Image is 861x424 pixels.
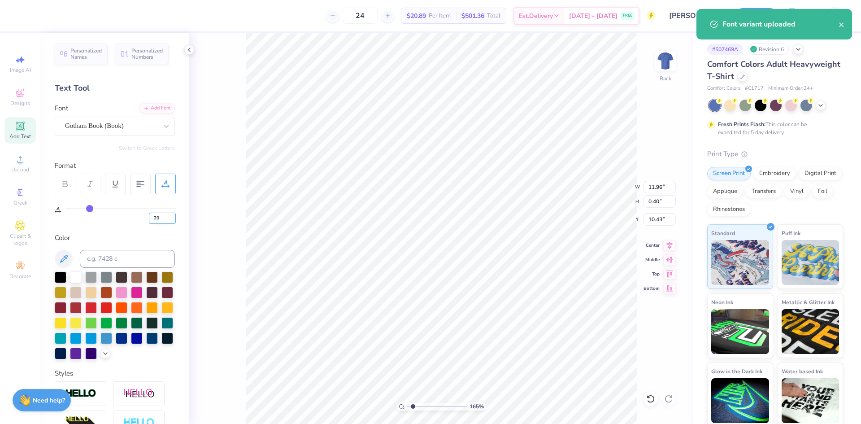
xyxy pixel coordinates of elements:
img: Water based Ink [782,378,839,423]
span: FREE [623,13,632,19]
span: Designs [10,100,30,107]
div: Text Tool [55,82,175,94]
div: # 507469A [707,44,743,55]
span: Minimum Order: 24 + [768,85,813,92]
div: Print Type [707,149,843,159]
span: [DATE] - [DATE] [569,11,617,21]
span: Neon Ink [711,297,733,307]
span: Clipart & logos [4,232,36,247]
span: Personalized Names [70,48,102,60]
img: Metallic & Glitter Ink [782,309,839,354]
div: Back [660,74,671,83]
span: Water based Ink [782,367,823,376]
span: $501.36 [461,11,484,21]
div: Vinyl [784,185,809,198]
div: Applique [707,185,743,198]
input: Untitled Design [662,7,728,25]
img: Back [657,52,674,70]
div: Revision 6 [748,44,789,55]
img: Stroke [65,389,96,399]
div: Rhinestones [707,203,751,216]
div: Add Font [139,103,175,114]
span: Top [644,271,660,277]
button: Switch to Greek Letters [119,144,175,152]
div: Color [55,233,175,243]
span: Image AI [10,66,31,74]
div: Foil [812,185,833,198]
img: Glow in the Dark Ink [711,378,769,423]
span: Bottom [644,285,660,292]
span: Add Text [9,133,31,140]
div: Font variant uploaded [722,19,839,30]
img: Shadow [123,388,155,399]
span: Per Item [429,11,451,21]
div: Transfers [746,185,782,198]
span: Glow in the Dark Ink [711,367,762,376]
span: Middle [644,257,660,263]
img: Standard [711,240,769,285]
div: Format [55,161,176,171]
div: Digital Print [799,167,842,180]
span: Comfort Colors Adult Heavyweight T-Shirt [707,59,840,82]
button: close [839,19,845,30]
strong: Need help? [33,396,65,405]
span: Decorate [9,273,31,280]
div: This color can be expedited for 5 day delivery. [718,120,828,136]
span: Puff Ink [782,228,800,238]
div: Screen Print [707,167,751,180]
span: $20.89 [407,11,426,21]
strong: Fresh Prints Flash: [718,121,765,128]
div: Styles [55,368,175,379]
div: Embroidery [753,167,796,180]
span: Upload [11,166,29,173]
input: e.g. 7428 c [80,250,175,268]
img: Neon Ink [711,309,769,354]
span: Total [487,11,500,21]
span: Comfort Colors [707,85,740,92]
span: Center [644,242,660,249]
span: Est. Delivery [519,11,553,21]
span: Greek [13,199,27,206]
label: Font [55,103,68,114]
span: 165 % [470,402,484,411]
span: Standard [711,228,735,238]
span: # C1717 [745,85,764,92]
img: Puff Ink [782,240,839,285]
input: – – [343,8,378,24]
span: Metallic & Glitter Ink [782,297,835,307]
span: Personalized Numbers [131,48,163,60]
